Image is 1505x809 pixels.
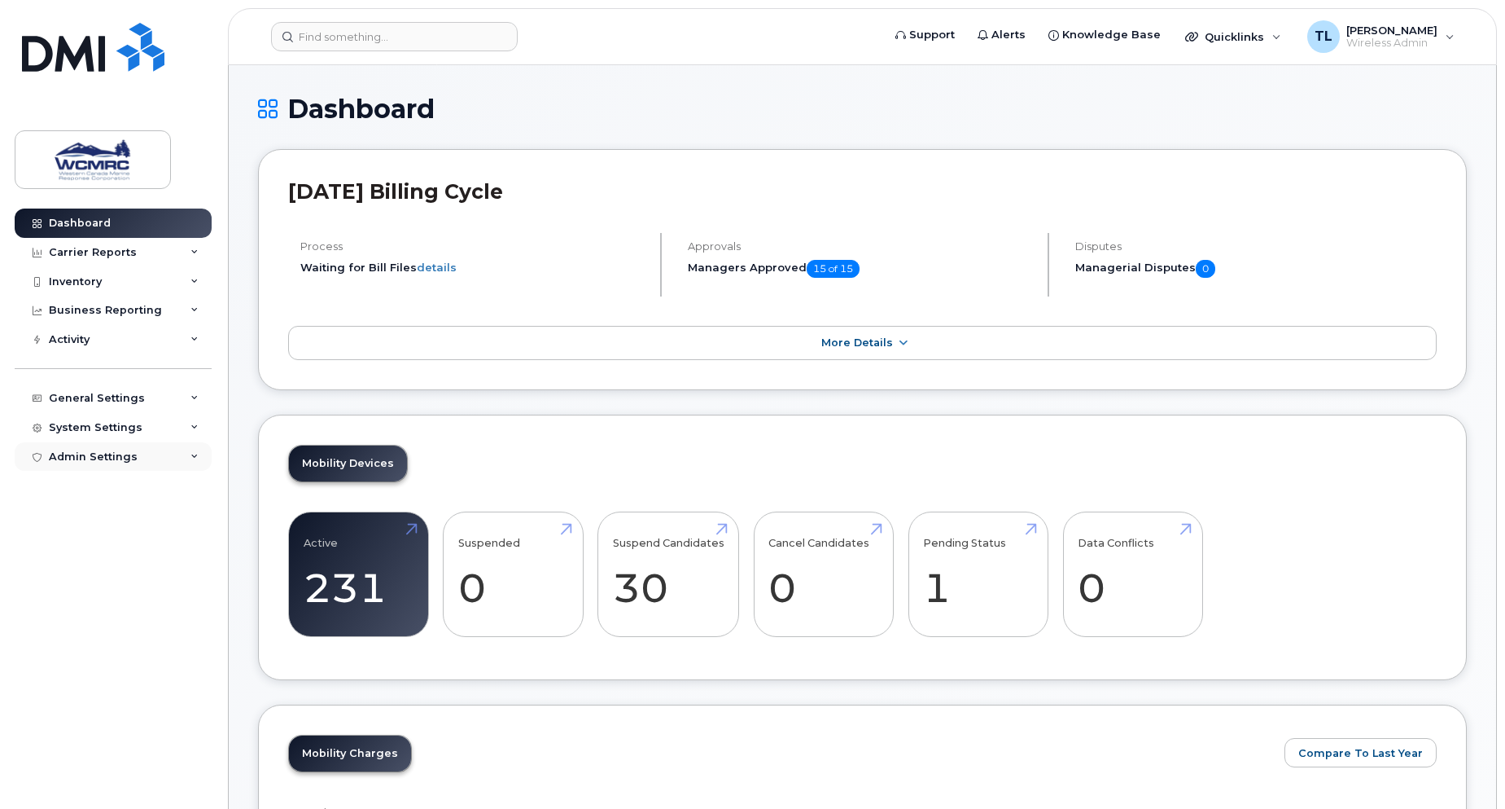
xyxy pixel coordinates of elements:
a: details [417,261,457,274]
h5: Managerial Disputes [1075,260,1437,278]
button: Compare To Last Year [1284,738,1437,767]
span: More Details [821,336,893,349]
span: 15 of 15 [807,260,860,278]
h5: Managers Approved [688,260,1034,278]
li: Waiting for Bill Files [300,260,646,275]
span: Compare To Last Year [1298,745,1423,761]
a: Mobility Devices [289,446,407,481]
a: Active 231 [304,521,413,628]
a: Mobility Charges [289,736,411,772]
span: 0 [1196,260,1215,278]
a: Data Conflicts 0 [1078,521,1188,628]
a: Suspend Candidates 30 [613,521,724,628]
h4: Disputes [1075,240,1437,253]
h2: [DATE] Billing Cycle [288,179,1437,204]
a: Cancel Candidates 0 [768,521,878,628]
a: Suspended 0 [458,521,568,628]
h4: Process [300,240,646,253]
h1: Dashboard [258,95,1467,123]
a: Pending Status 1 [923,521,1033,628]
h4: Approvals [688,240,1034,253]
